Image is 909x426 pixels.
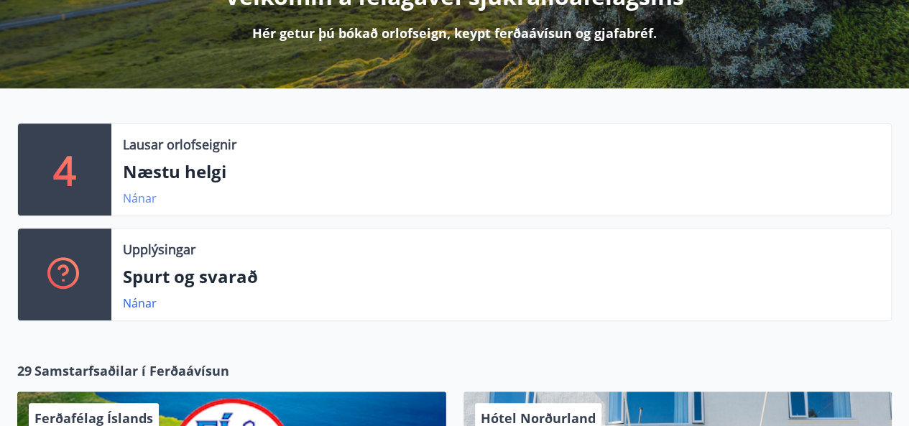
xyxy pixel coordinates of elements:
[53,142,76,197] p: 4
[252,24,657,42] p: Hér getur þú bókað orlofseign, keypt ferðaávísun og gjafabréf.
[123,295,157,311] a: Nánar
[123,190,157,206] a: Nánar
[34,361,229,380] span: Samstarfsaðilar í Ferðaávísun
[123,159,880,184] p: Næstu helgi
[123,135,236,154] p: Lausar orlofseignir
[123,240,195,259] p: Upplýsingar
[17,361,32,380] span: 29
[123,264,880,289] p: Spurt og svarað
